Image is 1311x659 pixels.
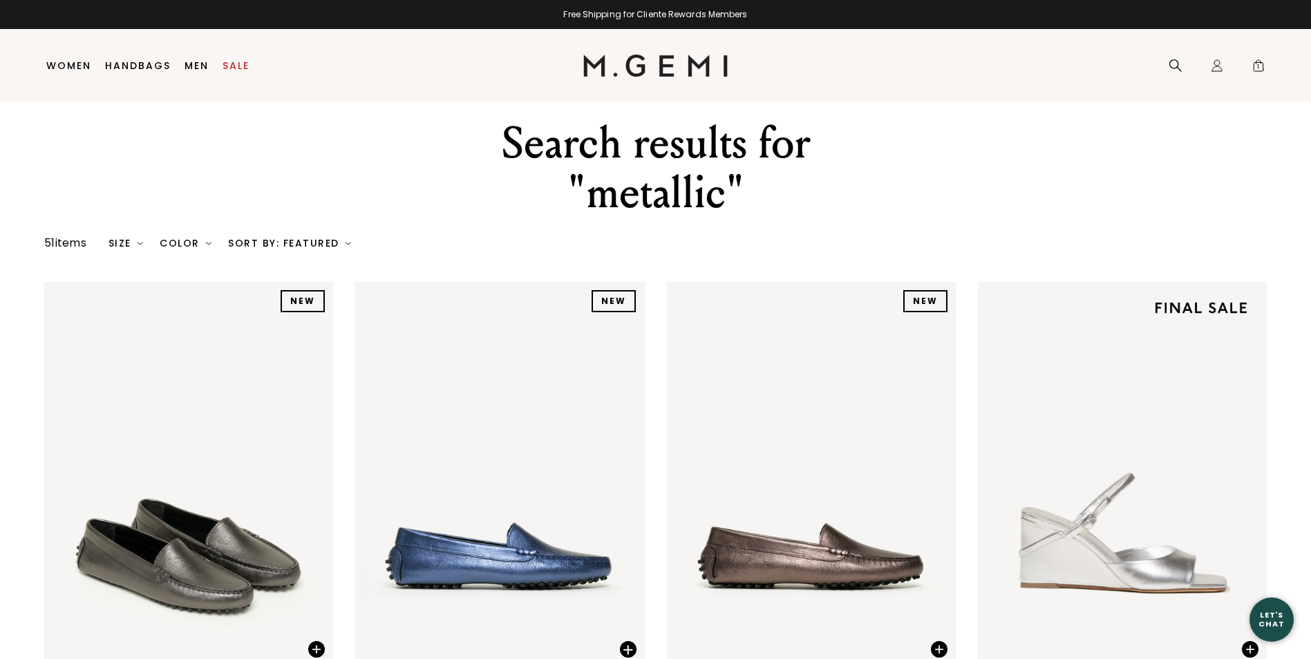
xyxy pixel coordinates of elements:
[346,240,351,246] img: chevron-down.svg
[416,119,896,218] div: Search results for "metallic"
[1143,290,1258,325] img: final sale tag
[592,290,636,312] div: NEW
[1252,61,1265,75] span: 1
[44,235,86,251] div: 51 items
[138,240,143,246] img: chevron-down.svg
[185,60,209,71] a: Men
[46,60,91,71] a: Women
[1249,611,1294,628] div: Let's Chat
[281,290,325,312] div: NEW
[583,55,728,77] img: M.Gemi
[206,240,211,246] img: chevron-down.svg
[160,238,211,249] div: Color
[109,238,144,249] div: Size
[223,60,249,71] a: Sale
[228,238,351,249] div: Sort By: Featured
[105,60,171,71] a: Handbags
[903,290,947,312] div: NEW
